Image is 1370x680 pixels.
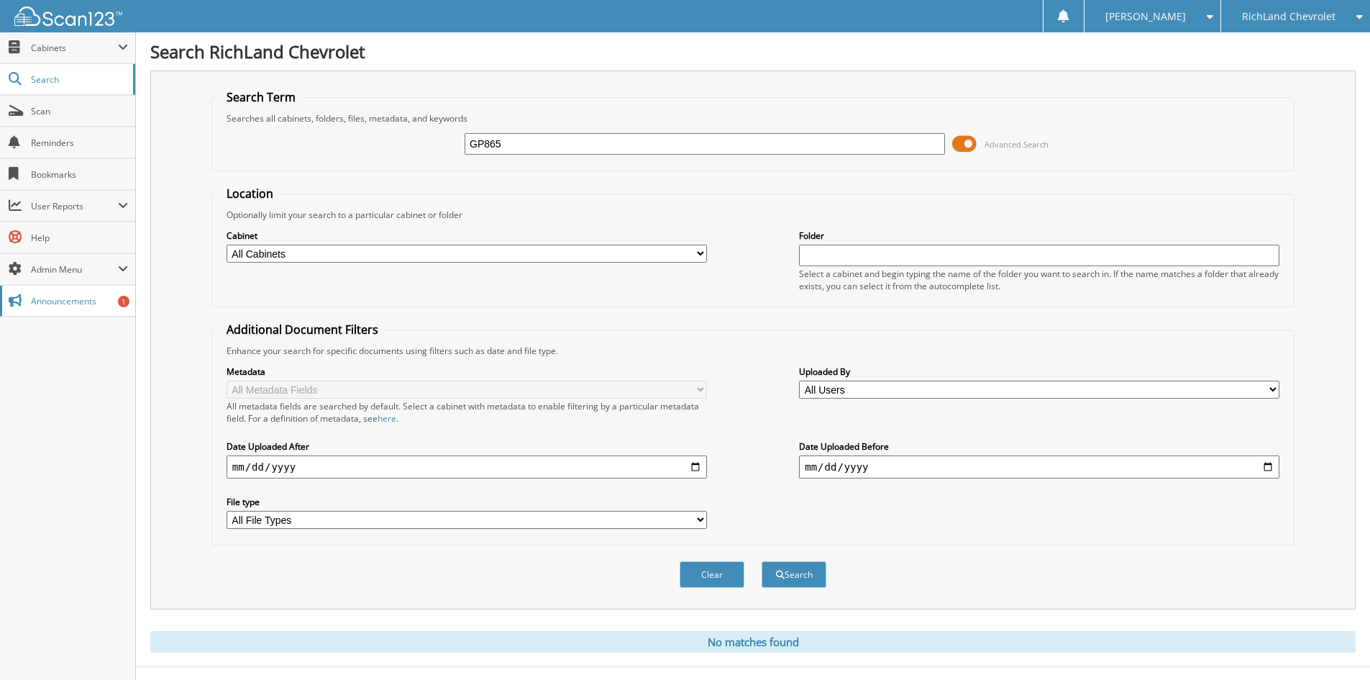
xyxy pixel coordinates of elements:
a: here [378,412,396,425]
span: RichLand Chevrolet [1242,12,1335,21]
label: Uploaded By [799,366,1279,378]
div: No matches found [150,631,1356,653]
div: Searches all cabinets, folders, files, metadata, and keywords [219,112,1287,124]
span: Help [31,232,128,244]
legend: Search Term [219,89,303,105]
span: Reminders [31,137,128,149]
div: Optionally limit your search to a particular cabinet or folder [219,209,1287,221]
label: Folder [799,230,1279,242]
div: Select a cabinet and begin typing the name of the folder you want to search in. If the name match... [799,268,1279,292]
button: Clear [680,561,744,588]
span: Bookmarks [31,168,128,181]
span: [PERSON_NAME] [1105,12,1186,21]
span: User Reports [31,200,118,212]
span: Scan [31,105,128,117]
label: Cabinet [227,230,707,242]
label: Date Uploaded Before [799,440,1279,453]
label: Metadata [227,366,707,378]
span: Cabinets [31,42,118,54]
label: File type [227,496,707,508]
span: Admin Menu [31,263,118,276]
legend: Location [219,186,280,201]
div: All metadata fields are searched by default. Select a cabinet with metadata to enable filtering b... [227,400,707,425]
span: Advanced Search [985,139,1049,150]
div: 1 [118,296,129,307]
label: Date Uploaded After [227,440,707,453]
img: scan123-logo-white.svg [14,6,122,26]
span: Announcements [31,295,128,307]
input: end [799,455,1279,479]
div: Enhance your search for specific documents using filters such as date and file type. [219,345,1287,357]
legend: Additional Document Filters [219,322,385,337]
span: Search [31,73,126,86]
button: Search [762,561,826,588]
h1: Search RichLand Chevrolet [150,40,1356,63]
input: start [227,455,707,479]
